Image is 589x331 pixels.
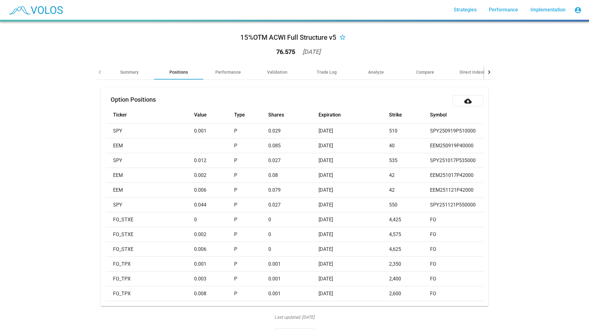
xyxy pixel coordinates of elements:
td: FO_STXE [106,212,194,227]
td: 0.003 [194,272,234,286]
td: FO_STXE [106,227,194,242]
div: Positions [169,69,188,75]
td: 0 [268,227,318,242]
mat-icon: account_circle [574,6,582,14]
th: Value [194,106,234,124]
td: FO_TPX [106,257,194,272]
mat-card-title: Option Positions [111,96,156,103]
td: 0.006 [194,183,234,198]
td: [DATE] [319,242,389,257]
td: [DATE] [319,183,389,198]
td: EEM [106,168,194,183]
td: P [234,227,268,242]
td: 4,575 [389,227,430,242]
td: P [234,124,268,138]
div: 76.575 [276,49,295,55]
td: P [234,242,268,257]
td: 4,625 [389,242,430,257]
td: 0.001 [194,124,234,138]
td: 2,400 [389,272,430,286]
td: 0.029 [268,124,318,138]
td: SPY [106,124,194,138]
div: 15%OTM ACWI Full Structure v5 [240,33,336,43]
td: [DATE] [319,272,389,286]
td: [DATE] [319,257,389,272]
td: EEM [106,138,194,153]
div: Compare [416,69,434,75]
td: EEM [106,183,194,198]
td: 0.08 [268,168,318,183]
td: 0.079 [268,183,318,198]
td: 0 [194,212,234,227]
td: 0 [268,212,318,227]
td: [DATE] [319,138,389,153]
div: Analyze [368,69,384,75]
th: Expiration [319,106,389,124]
td: 2,600 [389,286,430,301]
td: FO_TPX [106,286,194,301]
td: P [234,153,268,168]
th: Shares [268,106,318,124]
td: 0.012 [194,153,234,168]
td: P [234,272,268,286]
th: Type [234,106,268,124]
td: 550 [389,198,430,212]
a: Implementation [526,4,571,15]
td: 2,350 [389,257,430,272]
td: FO_STXE [106,242,194,257]
td: [DATE] [319,168,389,183]
td: [DATE] [319,198,389,212]
a: Strategies [449,4,481,15]
td: [DATE] [319,286,389,301]
td: 4,425 [389,212,430,227]
span: Implementation [530,7,566,13]
td: 0.002 [194,227,234,242]
a: Performance [484,4,523,15]
td: 0.027 [268,198,318,212]
mat-icon: cloud_download [464,97,472,105]
td: 0.002 [194,168,234,183]
td: 510 [389,124,430,138]
td: 0.044 [194,198,234,212]
td: SPY [106,198,194,212]
td: P [234,198,268,212]
td: 0.008 [194,286,234,301]
td: 40 [389,138,430,153]
td: P [234,212,268,227]
div: [DATE] [303,49,320,55]
td: 0.001 [194,257,234,272]
div: Validation [267,69,287,75]
td: P [234,286,268,301]
td: [DATE] [319,124,389,138]
td: [DATE] [319,153,389,168]
td: SPY [106,153,194,168]
td: 0.001 [268,286,318,301]
div: Performance [215,69,241,75]
mat-icon: star_border [339,34,346,42]
td: 0.001 [268,272,318,286]
td: [DATE] [319,212,389,227]
td: 535 [389,153,430,168]
td: P [234,138,268,153]
td: P [234,257,268,272]
div: Direct Indexing [460,69,489,75]
td: 0.027 [268,153,318,168]
td: 0.085 [268,138,318,153]
td: 0 [268,242,318,257]
td: 42 [389,168,430,183]
span: Performance [489,7,518,13]
div: Trade Log [317,69,337,75]
div: Summary [120,69,139,75]
i: Last updated: [DATE] [274,314,315,320]
span: Strategies [454,7,477,13]
img: blue_transparent.png [5,2,66,18]
td: P [234,183,268,198]
td: [DATE] [319,227,389,242]
td: 42 [389,183,430,198]
th: Ticker [106,106,194,124]
td: FO_TPX [106,272,194,286]
td: 0.006 [194,242,234,257]
td: P [234,168,268,183]
td: 0.001 [268,257,318,272]
th: Strike [389,106,430,124]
